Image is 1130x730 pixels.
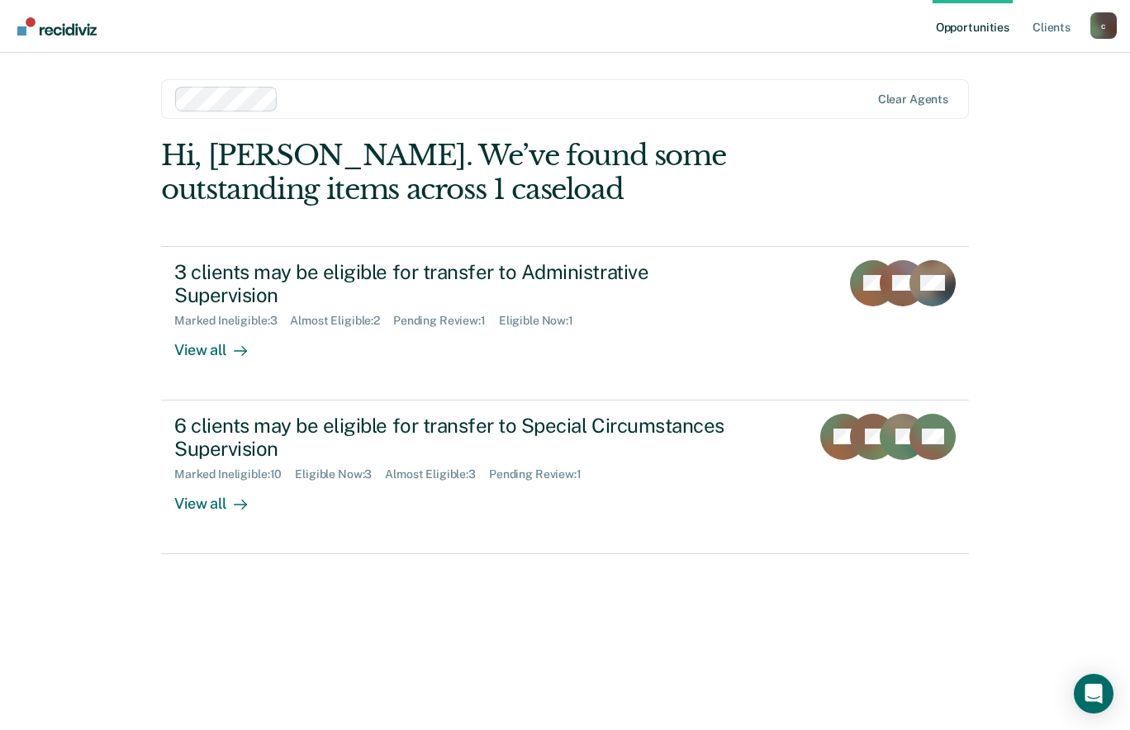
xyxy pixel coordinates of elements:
[385,467,489,481] div: Almost Eligible : 3
[290,314,393,328] div: Almost Eligible : 2
[489,467,595,481] div: Pending Review : 1
[161,246,969,401] a: 3 clients may be eligible for transfer to Administrative SupervisionMarked Ineligible:3Almost Eli...
[174,314,290,328] div: Marked Ineligible : 3
[161,401,969,554] a: 6 clients may be eligible for transfer to Special Circumstances SupervisionMarked Ineligible:10El...
[1074,674,1113,713] div: Open Intercom Messenger
[161,139,807,206] div: Hi, [PERSON_NAME]. We’ve found some outstanding items across 1 caseload
[499,314,586,328] div: Eligible Now : 1
[174,481,267,514] div: View all
[174,328,267,360] div: View all
[393,314,499,328] div: Pending Review : 1
[1090,12,1117,39] div: c
[295,467,385,481] div: Eligible Now : 3
[174,414,754,462] div: 6 clients may be eligible for transfer to Special Circumstances Supervision
[174,260,754,308] div: 3 clients may be eligible for transfer to Administrative Supervision
[1090,12,1117,39] button: Profile dropdown button
[878,92,948,107] div: Clear agents
[174,467,295,481] div: Marked Ineligible : 10
[17,17,97,36] img: Recidiviz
